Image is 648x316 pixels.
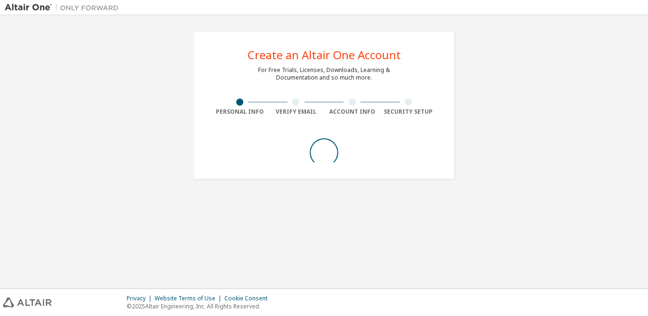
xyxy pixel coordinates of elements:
[212,108,268,116] div: Personal Info
[127,302,273,310] p: © 2025 Altair Engineering, Inc. All Rights Reserved.
[380,108,437,116] div: Security Setup
[127,295,155,302] div: Privacy
[155,295,224,302] div: Website Terms of Use
[3,298,52,307] img: altair_logo.svg
[258,66,390,81] div: For Free Trials, Licenses, Downloads, Learning & Documentation and so much more.
[324,108,380,116] div: Account Info
[248,49,401,61] div: Create an Altair One Account
[5,3,123,12] img: Altair One
[268,108,324,116] div: Verify Email
[224,295,273,302] div: Cookie Consent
